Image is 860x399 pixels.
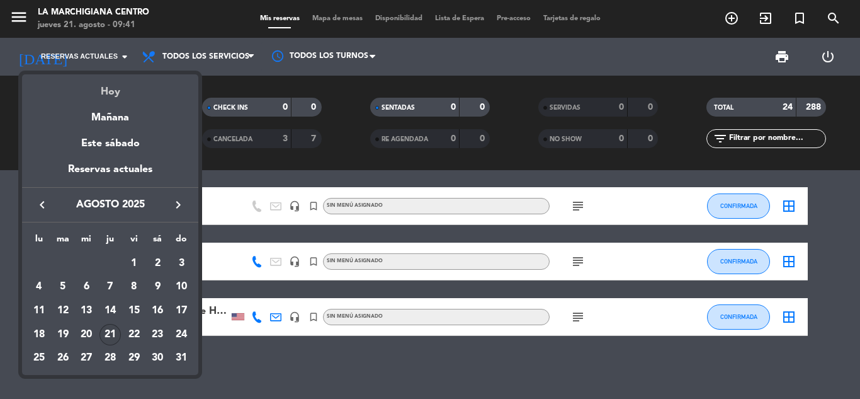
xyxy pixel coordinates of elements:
div: 6 [76,276,97,298]
div: 5 [52,276,74,298]
td: 8 de agosto de 2025 [122,275,146,299]
div: Reservas actuales [22,161,198,187]
div: Este sábado [22,126,198,161]
td: 26 de agosto de 2025 [51,347,75,371]
div: 8 [123,276,145,298]
td: 18 de agosto de 2025 [27,323,51,347]
i: keyboard_arrow_left [35,197,50,212]
td: 3 de agosto de 2025 [169,252,193,275]
div: 17 [171,300,192,321]
td: 27 de agosto de 2025 [74,347,98,371]
td: 28 de agosto de 2025 [98,347,122,371]
th: jueves [98,232,122,252]
td: 16 de agosto de 2025 [146,299,170,323]
div: 31 [171,348,192,369]
td: 2 de agosto de 2025 [146,252,170,275]
td: 25 de agosto de 2025 [27,347,51,371]
td: 10 de agosto de 2025 [169,275,193,299]
div: 2 [147,253,168,274]
div: 14 [99,300,121,321]
td: 22 de agosto de 2025 [122,323,146,347]
span: agosto 2025 [54,197,167,213]
td: 15 de agosto de 2025 [122,299,146,323]
td: 20 de agosto de 2025 [74,323,98,347]
div: 24 [171,324,192,345]
th: miércoles [74,232,98,252]
div: 3 [171,253,192,274]
div: 20 [76,324,97,345]
div: 16 [147,300,168,321]
div: 29 [123,348,145,369]
div: 21 [99,324,121,345]
td: 4 de agosto de 2025 [27,275,51,299]
th: viernes [122,232,146,252]
div: 10 [171,276,192,298]
th: sábado [146,232,170,252]
td: 7 de agosto de 2025 [98,275,122,299]
td: 13 de agosto de 2025 [74,299,98,323]
td: 12 de agosto de 2025 [51,299,75,323]
td: 9 de agosto de 2025 [146,275,170,299]
i: keyboard_arrow_right [171,197,186,212]
div: 4 [28,276,50,298]
div: 26 [52,348,74,369]
td: 24 de agosto de 2025 [169,323,193,347]
div: 18 [28,324,50,345]
button: keyboard_arrow_right [167,197,190,213]
td: 21 de agosto de 2025 [98,323,122,347]
td: 23 de agosto de 2025 [146,323,170,347]
div: 23 [147,324,168,345]
td: 11 de agosto de 2025 [27,299,51,323]
th: domingo [169,232,193,252]
td: 5 de agosto de 2025 [51,275,75,299]
div: Hoy [22,74,198,100]
td: 30 de agosto de 2025 [146,347,170,371]
th: martes [51,232,75,252]
div: 22 [123,324,145,345]
div: 28 [99,348,121,369]
div: Mañana [22,100,198,126]
div: 12 [52,300,74,321]
div: 15 [123,300,145,321]
div: 27 [76,348,97,369]
td: 1 de agosto de 2025 [122,252,146,275]
td: 14 de agosto de 2025 [98,299,122,323]
div: 7 [99,276,121,298]
td: AGO. [27,252,122,275]
div: 11 [28,300,50,321]
div: 25 [28,348,50,369]
td: 29 de agosto de 2025 [122,347,146,371]
th: lunes [27,232,51,252]
td: 17 de agosto de 2025 [169,299,193,323]
div: 1 [123,253,145,274]
td: 19 de agosto de 2025 [51,323,75,347]
td: 31 de agosto de 2025 [169,347,193,371]
button: keyboard_arrow_left [31,197,54,213]
div: 9 [147,276,168,298]
div: 13 [76,300,97,321]
div: 30 [147,348,168,369]
td: 6 de agosto de 2025 [74,275,98,299]
div: 19 [52,324,74,345]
